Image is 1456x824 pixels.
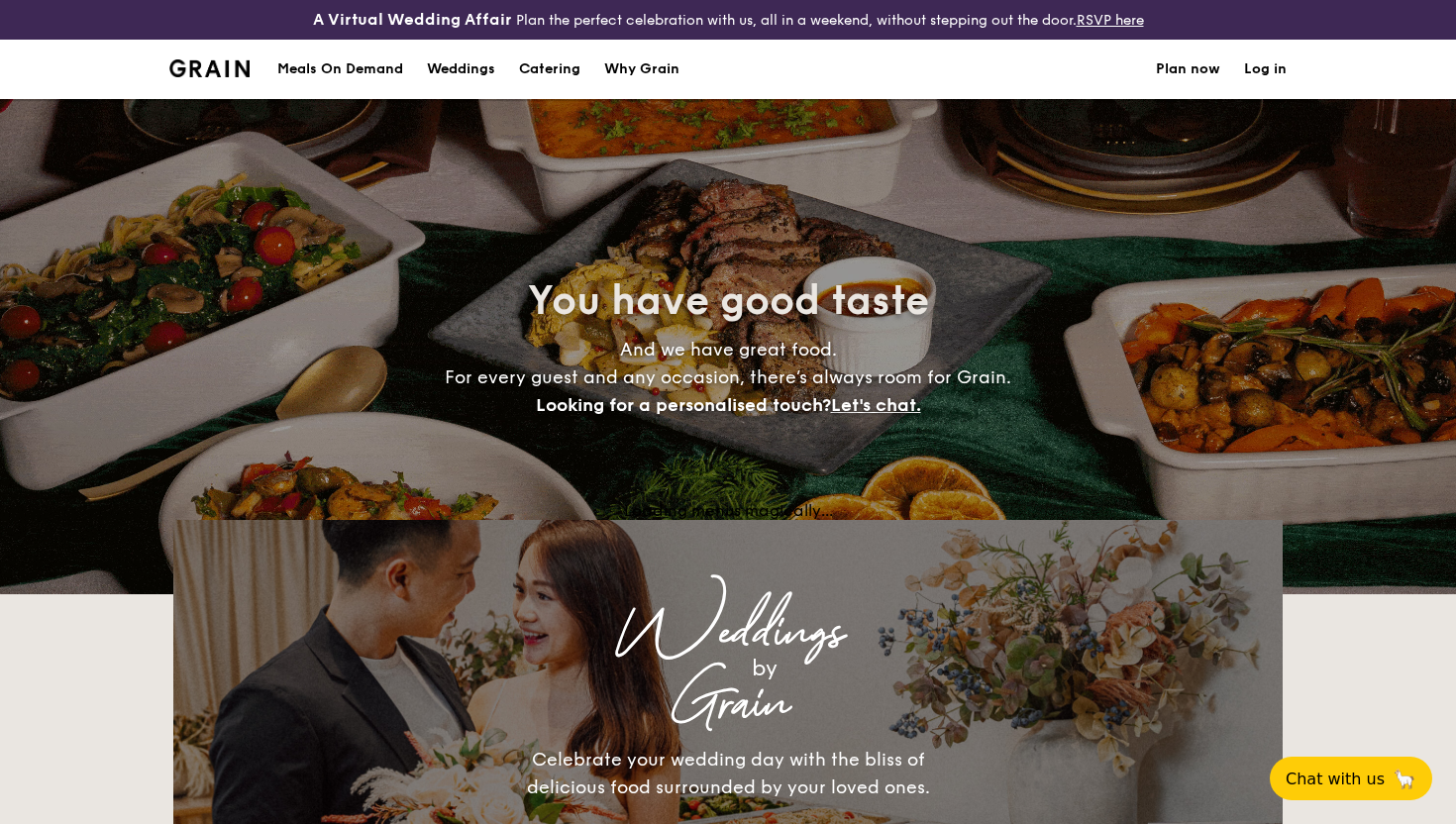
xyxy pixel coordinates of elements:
div: Weddings [427,40,495,99]
span: You have good taste [528,277,929,325]
div: Why Grain [604,40,679,99]
h1: Catering [519,40,580,99]
a: Logotype [169,59,250,77]
button: Chat with us🦙 [1270,757,1432,800]
div: Loading menus magically... [173,501,1283,520]
span: And we have great food. For every guest and any occasion, there’s always room for Grain. [445,339,1011,416]
a: Plan now [1156,40,1220,99]
span: Looking for a personalised touch? [536,394,831,416]
a: RSVP here [1077,12,1144,29]
a: Why Grain [592,40,691,99]
a: Meals On Demand [265,40,415,99]
a: Log in [1244,40,1287,99]
div: Plan the perfect celebration with us, all in a weekend, without stepping out the door. [243,8,1213,32]
img: Grain [169,59,250,77]
h4: A Virtual Wedding Affair [313,8,512,32]
div: Celebrate your wedding day with the bliss of delicious food surrounded by your loved ones. [505,746,951,801]
div: by [421,651,1108,686]
a: Catering [507,40,592,99]
span: 🦙 [1393,768,1416,790]
span: Chat with us [1286,770,1385,788]
a: Weddings [415,40,507,99]
div: Weddings [348,615,1108,651]
div: Meals On Demand [277,40,403,99]
span: Let's chat. [831,394,921,416]
div: Grain [348,686,1108,722]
